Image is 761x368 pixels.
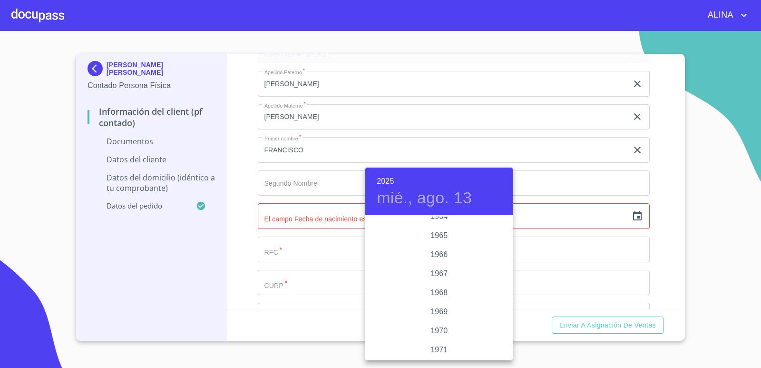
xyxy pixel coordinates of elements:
[365,245,513,264] div: 1966
[365,340,513,359] div: 1971
[365,302,513,321] div: 1969
[377,188,472,208] button: mié., ago. 13
[365,283,513,302] div: 1968
[365,207,513,226] div: 1964
[365,226,513,245] div: 1965
[365,321,513,340] div: 1970
[365,264,513,283] div: 1967
[377,175,394,188] button: 2025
